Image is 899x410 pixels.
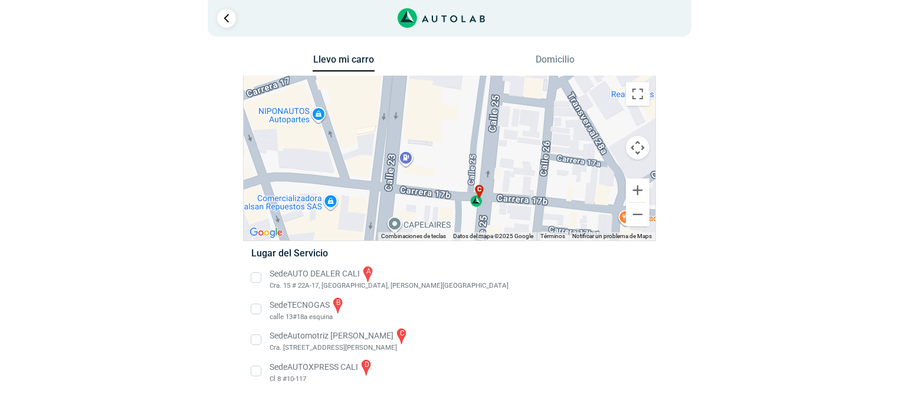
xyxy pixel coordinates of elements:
button: Reducir [626,203,649,226]
button: Ampliar [626,178,649,202]
button: Domicilio [524,54,586,71]
h5: Lugar del Servicio [251,248,647,259]
img: Google [247,225,286,240]
button: Cambiar a la vista en pantalla completa [626,82,649,106]
span: Datos del mapa ©2025 Google [453,233,533,239]
a: Abre esta zona en Google Maps (se abre en una nueva ventana) [247,225,286,240]
a: Ir al paso anterior [217,9,236,28]
a: Link al sitio de autolab [398,12,485,23]
button: Controles de visualización del mapa [626,136,649,160]
span: c [477,185,482,195]
a: Notificar un problema de Maps [572,233,652,239]
a: Términos (se abre en una nueva pestaña) [540,233,565,239]
button: Combinaciones de teclas [381,232,446,240]
button: Llevo mi carro [313,54,375,72]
